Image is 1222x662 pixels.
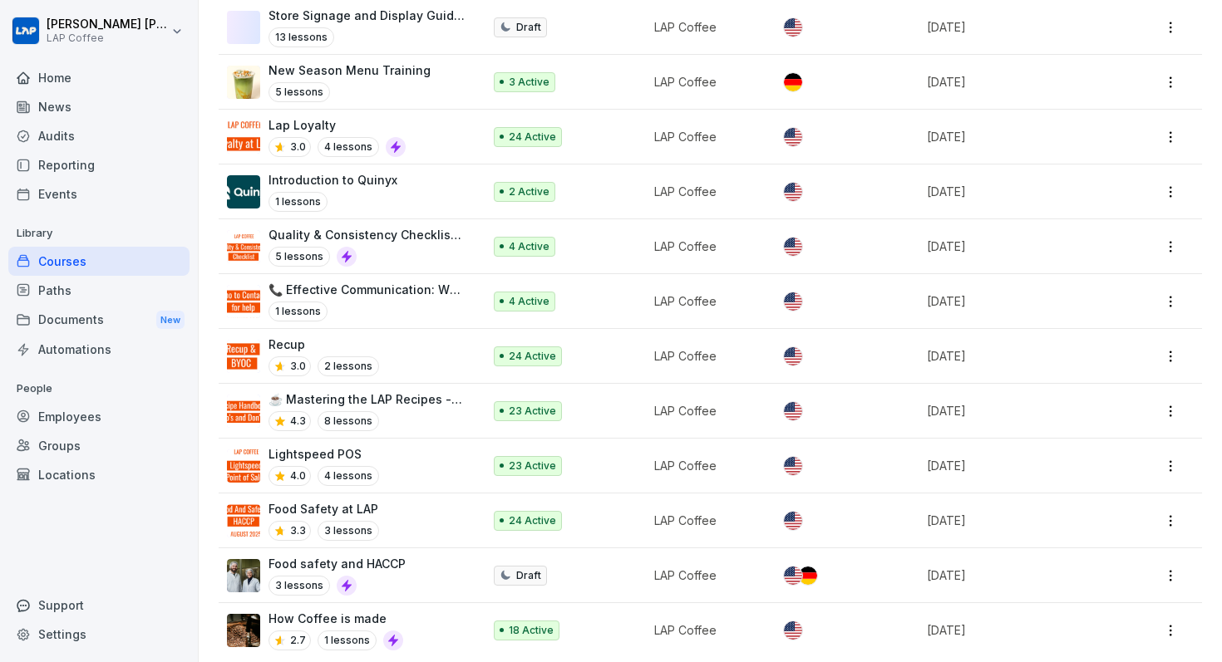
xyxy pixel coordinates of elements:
a: DocumentsNew [8,305,190,336]
img: u50ha5qsz9j9lbpw4znzdcj5.png [227,340,260,373]
img: qrsn5oqfx1mz17aa8megk5xl.png [227,614,260,647]
p: LAP Coffee [654,512,756,529]
p: 1 lessons [318,630,377,650]
p: 1 lessons [269,302,328,321]
p: LAP Coffee [654,183,756,200]
p: 23 Active [509,404,556,419]
img: us.svg [784,566,802,585]
p: LAP Coffee [654,566,756,584]
p: 24 Active [509,130,556,145]
a: Employees [8,402,190,431]
p: LAP Coffee [654,128,756,145]
a: Courses [8,247,190,276]
p: 4 Active [509,294,549,309]
p: 4.0 [290,468,306,483]
img: ckdyadu5chsm5mkruzybz4ro.png [227,175,260,208]
p: LAP Coffee [654,347,756,365]
p: [DATE] [927,292,1111,310]
p: 3.0 [290,359,306,374]
p: 5 lessons [269,82,330,102]
p: How Coffee is made [269,610,403,627]
img: us.svg [784,18,802,37]
p: [DATE] [927,457,1111,474]
img: u6o1x6ymd5brm0ufhs24j8ux.png [227,230,260,263]
p: 1 lessons [269,192,328,212]
p: Draft [516,20,541,35]
p: LAP Coffee [47,32,168,44]
img: us.svg [784,292,802,311]
img: qkupkel8ug92vzd4osfsfnj7.png [227,285,260,318]
p: LAP Coffee [654,238,756,255]
p: [DATE] [927,128,1111,145]
p: Lightspeed POS [269,445,379,463]
a: Settings [8,620,190,649]
a: Reporting [8,150,190,179]
p: [PERSON_NAME] [PERSON_NAME] [47,17,168,32]
img: j1d2w35kw1z0c1my45yjpq83.png [227,449,260,483]
img: qpz5f7h4u24zni0s6wvcke94.png [227,66,260,99]
p: Quality & Consistency Checklist Training [269,226,466,243]
p: New Season Menu Training [269,61,431,79]
p: 3 Active [509,75,549,90]
div: News [8,92,190,121]
p: [DATE] [927,347,1111,365]
p: LAP Coffee [654,292,756,310]
p: LAP Coffee [654,621,756,639]
p: Draft [516,568,541,583]
p: 2 Active [509,184,549,199]
p: [DATE] [927,621,1111,639]
a: Groups [8,431,190,460]
p: [DATE] [927,183,1111,200]
img: us.svg [784,347,802,365]
img: mybhhgjp8lky8t0zqxkj1o55.png [227,395,260,428]
p: 2.7 [290,633,306,648]
p: 4.3 [290,414,306,429]
p: 4 Active [509,239,549,254]
p: 📞 Effective Communication: Who to Contact for What [269,281,466,298]
p: 24 Active [509,513,556,528]
img: np8timnq3qj8z7jdjwtlli73.png [227,559,260,592]
p: Food Safety at LAP [269,500,379,517]
p: 5 lessons [269,247,330,267]
p: LAP Coffee [654,73,756,91]
img: us.svg [784,402,802,420]
img: x361whyuq7nogn2y6dva7jo9.png [227,504,260,537]
img: us.svg [784,238,802,256]
a: Events [8,179,190,208]
p: 13 lessons [269,27,334,47]
img: f50nzvx4ss32m6aoab4l0s5i.png [227,120,260,154]
p: ☕ Mastering the LAP Recipes - Recipe Handbook [269,390,466,408]
div: New [156,311,185,330]
p: Food safety and HACCP [269,555,406,572]
p: 23 Active [509,458,556,473]
div: Automations [8,335,190,364]
p: [DATE] [927,18,1111,36]
img: us.svg [784,128,802,146]
p: [DATE] [927,402,1111,419]
a: Audits [8,121,190,150]
p: 3.0 [290,140,306,154]
p: [DATE] [927,512,1111,529]
p: LAP Coffee [654,18,756,36]
p: 18 Active [509,623,554,638]
img: us.svg [784,183,802,201]
div: Documents [8,305,190,336]
p: 24 Active [509,349,556,364]
p: Introduction to Quinyx [269,171,397,189]
a: Locations [8,460,190,489]
p: 3.3 [290,523,306,538]
p: 8 lessons [318,411,379,431]
p: [DATE] [927,566,1111,584]
img: de.svg [799,566,817,585]
p: Lap Loyalty [269,116,406,134]
img: us.svg [784,512,802,530]
p: 3 lessons [318,521,379,541]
